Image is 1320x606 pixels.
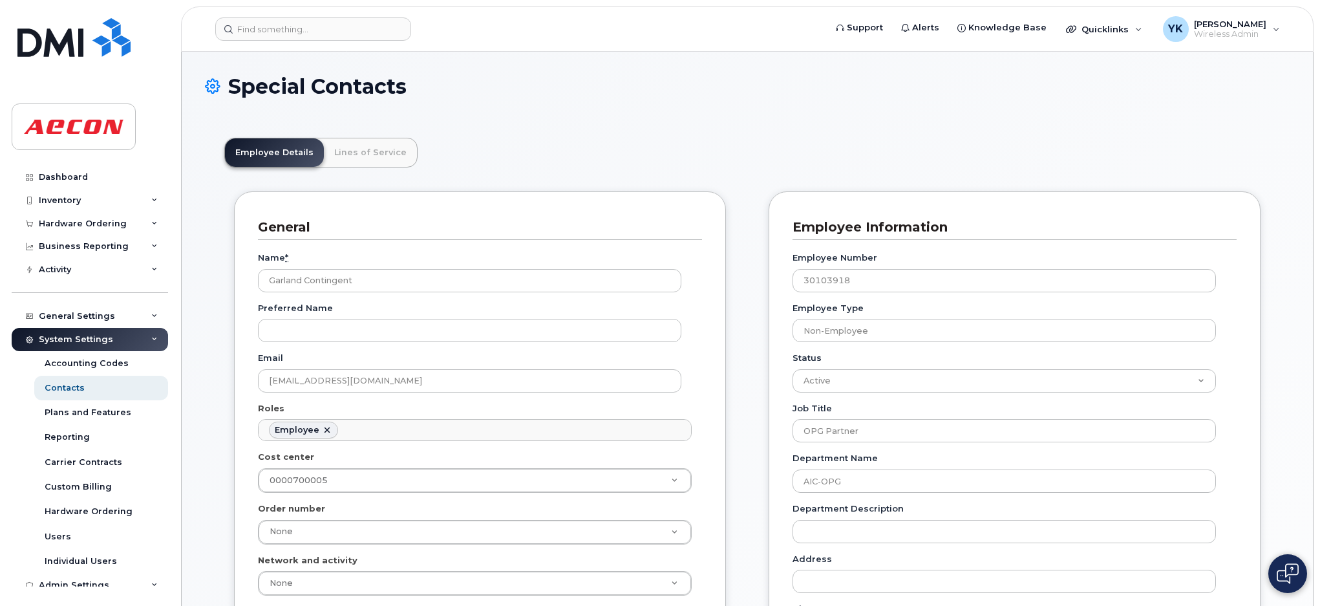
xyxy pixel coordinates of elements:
[285,252,288,263] abbr: required
[270,526,293,536] span: None
[793,219,1227,236] h3: Employee Information
[258,252,288,264] label: Name
[793,402,832,415] label: Job Title
[793,553,832,565] label: Address
[259,521,691,544] a: None
[258,219,692,236] h3: General
[258,352,283,364] label: Email
[258,402,284,415] label: Roles
[259,572,691,595] a: None
[258,451,314,463] label: Cost center
[275,425,319,435] div: Employee
[205,75,1290,98] h1: Special Contacts
[793,252,877,264] label: Employee Number
[1277,563,1299,584] img: Open chat
[258,503,325,515] label: Order number
[793,352,822,364] label: Status
[793,452,878,464] label: Department Name
[258,302,333,314] label: Preferred Name
[225,138,324,167] a: Employee Details
[270,475,328,485] span: 0000700005
[270,578,293,588] span: None
[259,469,691,492] a: 0000700005
[793,503,904,515] label: Department Description
[324,138,417,167] a: Lines of Service
[793,302,864,314] label: Employee Type
[258,554,357,567] label: Network and activity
